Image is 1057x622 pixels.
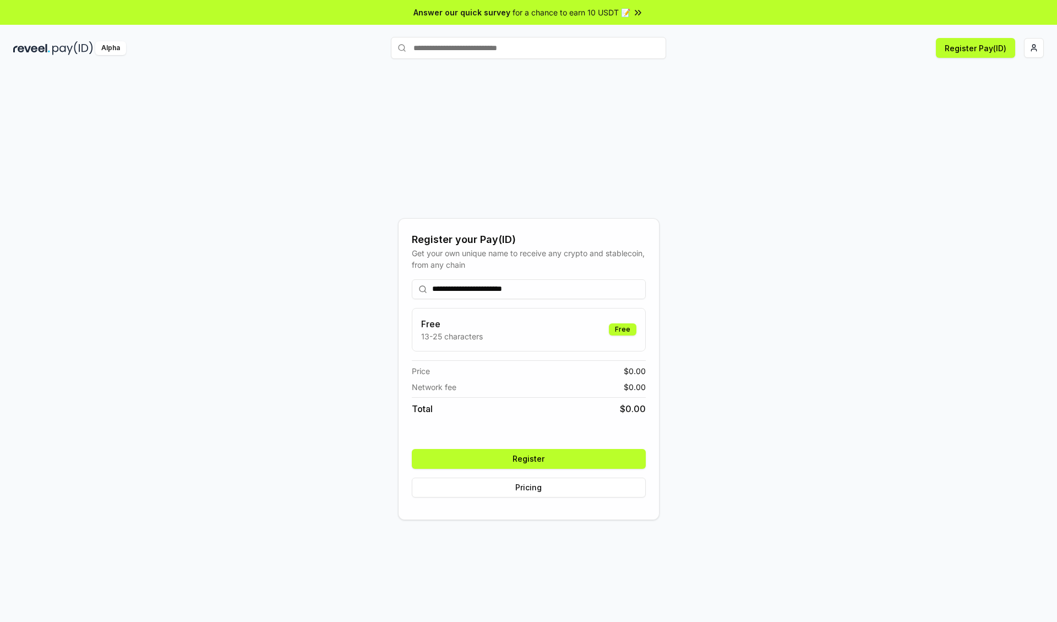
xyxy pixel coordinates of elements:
[95,41,126,55] div: Alpha
[412,232,646,247] div: Register your Pay(ID)
[412,449,646,469] button: Register
[624,365,646,377] span: $ 0.00
[421,317,483,331] h3: Free
[412,365,430,377] span: Price
[624,381,646,393] span: $ 0.00
[13,41,50,55] img: reveel_dark
[421,331,483,342] p: 13-25 characters
[936,38,1015,58] button: Register Pay(ID)
[412,381,456,393] span: Network fee
[609,323,636,336] div: Free
[412,402,433,415] span: Total
[412,478,646,497] button: Pricing
[412,247,646,271] div: Get your own unique name to receive any crypto and stablecoin, from any chain
[413,7,510,18] span: Answer our quick survey
[620,402,646,415] span: $ 0.00
[513,7,630,18] span: for a chance to earn 10 USDT 📝
[52,41,93,55] img: pay_id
